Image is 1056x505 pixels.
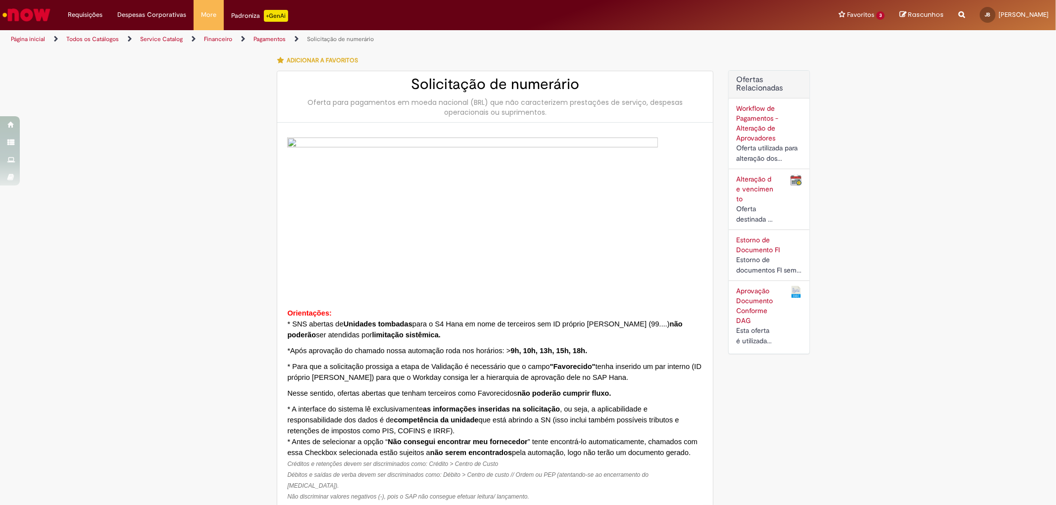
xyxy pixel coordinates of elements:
span: Rascunhos [908,10,944,19]
span: *Após aprovação do chamado nossa automação roda nos horários: [287,347,591,355]
strong: competência da unidade [394,416,479,424]
a: Aprovação Documento Conforme DAG [736,286,773,325]
a: Estorno de Documento FI [736,235,780,254]
span: Despesas Corporativas [117,10,186,20]
span: * SNS abertas de para o S4 Hana em nome de terceiros sem ID próprio [PERSON_NAME] (99....) ser at... [287,320,682,339]
div: Ofertas Relacionadas [728,70,810,354]
span: More [201,10,216,20]
h2: Ofertas Relacionadas [736,76,802,93]
span: Orientações: [287,309,332,317]
span: 9h, 10h, 13h, 15h, 18h. [510,347,587,355]
span: > [506,347,511,355]
button: Adicionar a Favoritos [277,50,363,71]
span: Adicionar a Favoritos [287,56,358,64]
div: Padroniza [231,10,288,22]
a: Service Catalog [140,35,183,43]
span: * Para que a solicitação prossiga a etapa de Validação é necessário que o campo tenha inserido um... [287,363,702,381]
span: * A interface do sistema lê exclusivamente , ou seja, a aplicabilidade e responsabilidade dos dad... [287,405,679,435]
strong: não poderão cumprir fluxo. [517,389,611,397]
span: Requisições [68,10,102,20]
span: Nesse sentido, ofertas abertas que tenham terceiros como Favorecidos [287,389,611,397]
strong: limitação sistêmica. [372,331,441,339]
span: [PERSON_NAME] [999,10,1049,19]
a: Financeiro [204,35,232,43]
span: JB [985,11,991,18]
a: Alteração de vencimento [736,175,773,203]
span: Débitos e saídas de verba devem ser discriminados como: Débito > Centro de custo // Ordem ou PEP ... [287,471,649,489]
span: Créditos e retenções devem ser discriminados como: Crédito > Centro de Custo [287,460,498,467]
strong: Não consegui encontrar meu fornecedor [388,438,528,446]
div: Esta oferta é utilizada para o Campo solicitar a aprovação do documento que esta fora da alçada d... [736,325,775,346]
a: Solicitação de numerário [307,35,374,43]
div: Estorno de documentos FI sem partidas compensadas [736,255,802,275]
div: Oferta destinada à alteração de data de pagamento [736,204,775,225]
img: ServiceNow [1,5,52,25]
strong: as informações inseridas na solicitação [423,405,560,413]
img: sys_attachment.do [287,138,658,288]
div: Oferta utilizada para alteração dos aprovadores cadastrados no workflow de documentos a pagar. [736,143,802,164]
span: Não discriminar valores negativos (-), pois o SAP não consegue efetuar leitura/ lançamento. [287,493,529,500]
img: Aprovação Documento Conforme DAG [790,286,802,298]
a: Rascunhos [900,10,944,20]
span: Favoritos [847,10,874,20]
a: Workflow de Pagamentos - Alteração de Aprovadores [736,104,778,142]
strong: "Favorecido" [550,363,596,370]
ul: Trilhas de página [7,30,697,48]
span: * Antes de selecionar a opção “ ” tente encontrá-lo automaticamente, chamados com essa Checkbox s... [287,438,697,457]
img: Alteração de vencimento [790,174,802,186]
span: 3 [876,11,885,20]
a: Página inicial [11,35,45,43]
h2: Solicitação de numerário [287,76,703,92]
strong: não serem encontrados [430,449,512,457]
div: Oferta para pagamentos em moeda nacional (BRL) que não caracterizem prestações de serviço, despes... [287,97,703,117]
p: +GenAi [264,10,288,22]
a: Pagamentos [253,35,286,43]
strong: Unidades tombadas [344,320,412,328]
strong: não poderão [287,320,682,339]
a: Todos os Catálogos [66,35,119,43]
